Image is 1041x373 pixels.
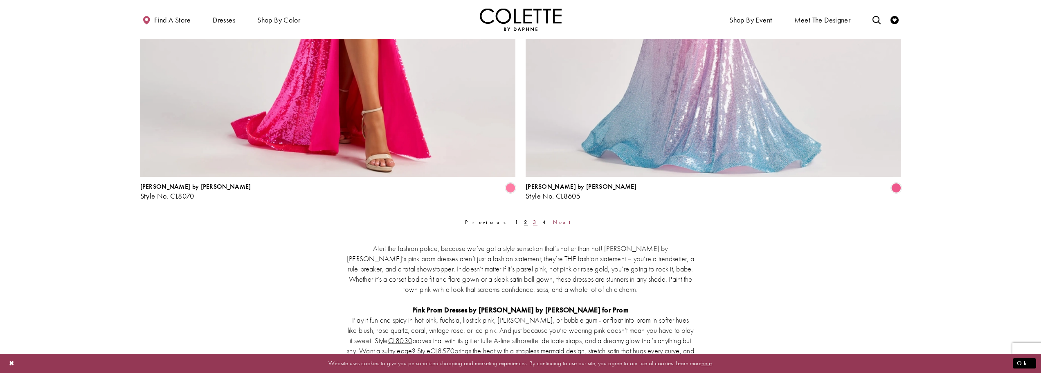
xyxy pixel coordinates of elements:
[792,8,853,31] a: Meet the designer
[480,8,562,31] img: Colette by Daphne
[388,336,412,345] a: CL8030
[540,216,549,228] a: 4
[522,216,531,228] span: Current page
[888,8,901,31] a: Check Wishlist
[257,16,300,24] span: Shop by color
[140,191,194,201] span: Style No. CL8070
[430,346,454,355] a: CL8570
[412,305,629,314] strong: Pink Prom Dresses by [PERSON_NAME] by [PERSON_NAME] for Prom
[515,219,519,226] span: 1
[727,8,774,31] span: Shop By Event
[59,358,982,369] p: Website uses cookies to give you personalized shopping and marketing experiences. By continuing t...
[551,216,578,228] a: Next Page
[255,8,302,31] span: Shop by color
[542,219,546,226] span: 4
[211,8,237,31] span: Dresses
[553,219,576,226] span: Next
[526,191,580,201] span: Style No. CL8605
[729,16,772,24] span: Shop By Event
[5,356,19,371] button: Close Dialog
[347,243,695,294] p: Alert the fashion police, because we’ve got a style sensation that’s hotter than hot! [PERSON_NAM...
[513,216,522,228] a: 1
[870,8,883,31] a: Toggle search
[465,219,510,226] span: Previous
[891,183,901,193] i: Pink Ombre
[1013,358,1036,368] button: Submit Dialog
[506,183,515,193] i: Cotton Candy
[533,219,537,226] span: 3
[794,16,851,24] span: Meet the designer
[480,8,562,31] a: Visit Home Page
[531,216,540,228] a: 3
[526,182,636,191] span: [PERSON_NAME] by [PERSON_NAME]
[347,315,695,366] p: Play it fun and spicy in hot pink, fuchsia, lipstick pink, [PERSON_NAME], or bubble gum - or floa...
[140,8,193,31] a: Find a store
[463,216,512,228] a: Prev Page
[140,182,251,191] span: [PERSON_NAME] by [PERSON_NAME]
[140,183,251,200] div: Colette by Daphne Style No. CL8070
[524,219,528,226] span: 2
[213,16,235,24] span: Dresses
[526,183,636,200] div: Colette by Daphne Style No. CL8605
[154,16,191,24] span: Find a store
[701,359,712,367] a: here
